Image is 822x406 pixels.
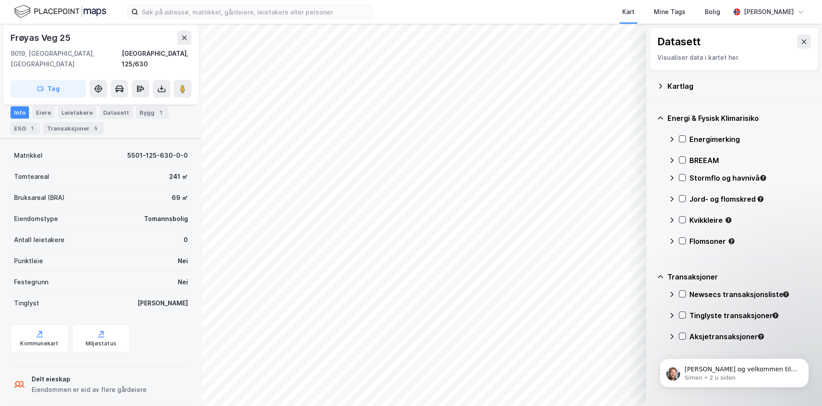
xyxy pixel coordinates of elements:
[14,298,39,308] div: Tinglyst
[169,171,188,182] div: 241 ㎡
[156,108,165,117] div: 1
[11,106,29,119] div: Info
[667,113,811,123] div: Energi & Fysisk Klimarisiko
[32,374,147,384] div: Delt eieskap
[137,298,188,308] div: [PERSON_NAME]
[178,256,188,266] div: Nei
[689,215,811,225] div: Kvikkleire
[86,340,116,347] div: Miljøstatus
[14,277,48,287] div: Festegrunn
[14,192,65,203] div: Bruksareal (BRA)
[11,122,40,134] div: ESG
[689,310,811,321] div: Tinglyste transaksjoner
[689,289,811,300] div: Newsecs transaksjonsliste
[32,384,147,395] div: Eiendommen er eid av flere gårdeiere
[91,124,100,133] div: 5
[689,331,811,342] div: Aksjetransaksjoner
[622,7,635,17] div: Kart
[759,174,767,182] div: Tooltip anchor
[689,173,811,183] div: Stormflo og havnivå
[178,277,188,287] div: Nei
[772,312,779,319] div: Tooltip anchor
[689,134,811,145] div: Energimerking
[725,216,732,224] div: Tooltip anchor
[14,4,106,19] img: logo.f888ab2527a4732fd821a326f86c7f29.svg
[14,150,43,161] div: Matrikkel
[100,106,133,119] div: Datasett
[757,333,765,341] div: Tooltip anchor
[689,236,811,246] div: Flomsoner
[38,34,151,42] p: Message from Simen, sent 2 u siden
[657,52,811,63] div: Visualiser data i kartet her.
[705,7,720,17] div: Bolig
[14,214,58,224] div: Eiendomstype
[38,25,151,68] span: [PERSON_NAME] og velkommen til Newsec Maps, [PERSON_NAME] Om det er du lurer på så er det bare å ...
[127,150,188,161] div: 5501-125-630-0-0
[58,106,96,119] div: Leietakere
[728,237,735,245] div: Tooltip anchor
[11,80,86,98] button: Tag
[11,31,72,45] div: Frøyas Veg 25
[138,5,373,18] input: Søk på adresse, matrikkel, gårdeiere, leietakere eller personer
[14,256,43,266] div: Punktleie
[184,235,188,245] div: 0
[144,214,188,224] div: Tomannsbolig
[20,340,58,347] div: Kommunekart
[14,171,49,182] div: Tomteareal
[667,81,811,91] div: Kartlag
[757,195,764,203] div: Tooltip anchor
[646,340,822,402] iframe: Intercom notifications melding
[689,155,811,166] div: BREEAM
[782,290,790,298] div: Tooltip anchor
[14,235,65,245] div: Antall leietakere
[28,124,36,133] div: 1
[43,122,104,134] div: Transaksjoner
[32,106,54,119] div: Eiere
[654,7,685,17] div: Mine Tags
[689,194,811,204] div: Jord- og flomskred
[136,106,169,119] div: Bygg
[11,48,122,69] div: 9019, [GEOGRAPHIC_DATA], [GEOGRAPHIC_DATA]
[172,192,188,203] div: 69 ㎡
[744,7,794,17] div: [PERSON_NAME]
[122,48,191,69] div: [GEOGRAPHIC_DATA], 125/630
[667,272,811,282] div: Transaksjoner
[657,35,701,49] div: Datasett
